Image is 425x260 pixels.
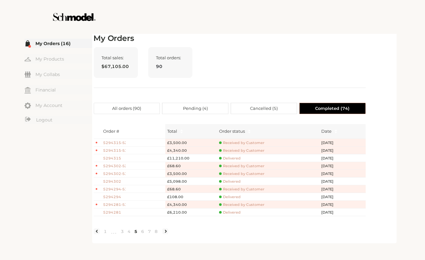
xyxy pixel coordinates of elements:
[321,156,341,161] span: [DATE]
[165,139,217,147] td: £3,500.00
[24,56,31,63] img: my-hanger.svg
[247,131,251,134] span: caret-down
[24,72,31,78] img: my-friends.svg
[102,228,109,234] a: 1
[162,228,168,234] li: Next Page
[219,164,265,169] span: Received by Customer
[102,63,130,70] span: $67,105.00
[165,154,217,162] td: £11,210.00
[219,179,241,184] span: Delivered
[101,124,166,139] th: Order #
[146,228,153,234] a: 7
[119,228,126,234] a: 3
[24,54,92,63] a: My Products
[334,129,338,132] span: caret-up
[103,171,126,177] span: 5294302-S1
[180,131,183,134] span: caret-down
[165,162,217,170] td: £68.60
[219,210,241,215] span: Delivered
[183,103,208,114] span: Pending ( 4 )
[167,128,177,134] span: Total
[153,228,160,234] a: 8
[102,55,130,60] span: Total sales:
[103,187,126,192] span: 5294294-S1
[24,87,31,93] img: my-financial.svg
[109,226,119,236] li: Previous 5 Pages
[247,129,251,132] span: caret-up
[321,187,341,192] span: [DATE]
[180,129,183,132] span: caret-up
[321,179,341,184] span: [DATE]
[315,103,350,114] span: Completed ( 74 )
[219,202,265,207] span: Received by Customer
[165,178,217,185] td: £5,098.00
[156,63,184,70] span: 90
[126,228,133,234] a: 4
[24,102,31,109] img: my-account.svg
[321,202,341,207] span: [DATE]
[103,140,126,146] span: 5294315-S2
[112,103,141,114] span: All orders ( 90 )
[250,103,278,114] span: Cancelled ( 5 )
[103,156,126,161] span: 5294315
[103,163,126,169] span: 5294302-S2
[103,194,126,200] span: 5294294
[156,55,184,60] span: Total orders:
[321,171,341,177] span: [DATE]
[94,34,366,43] h2: My Orders
[321,140,341,146] span: [DATE]
[103,210,126,215] span: 5294281
[140,228,146,234] a: 6
[219,140,265,145] span: Received by Customer
[165,201,217,208] td: £4,340.00
[165,193,217,201] td: £108.00
[219,195,241,199] span: Delivered
[24,116,92,124] a: Logout
[103,202,126,207] span: 5294281-S1
[219,128,245,134] div: Order status
[103,179,126,184] span: 5294302
[24,40,31,47] img: my-order.svg
[133,228,140,234] a: 5
[219,187,265,192] span: Received by Customer
[94,228,100,234] li: Previous Page
[165,170,217,178] td: £3,500.00
[165,147,217,154] td: £4,340.00
[24,39,92,48] a: My Orders (16)
[219,171,265,176] span: Received by Customer
[24,85,92,94] a: Financial
[103,148,126,153] span: 5294315-S1
[165,185,217,193] td: £68.60
[334,131,338,134] span: caret-down
[321,210,341,215] span: [DATE]
[321,163,341,169] span: [DATE]
[24,39,92,125] div: Menu
[321,128,332,134] span: Date
[109,228,119,236] span: •••
[24,70,92,79] a: My Collabs
[165,208,217,216] td: £6,210.00
[321,148,341,153] span: [DATE]
[24,101,92,110] a: My Account
[219,156,241,161] span: Delivered
[321,194,341,200] span: [DATE]
[219,148,265,153] span: Received by Customer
